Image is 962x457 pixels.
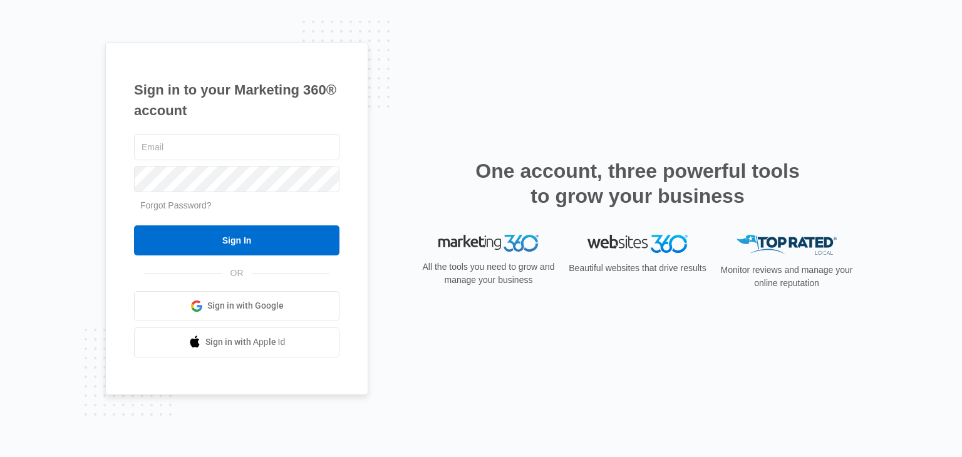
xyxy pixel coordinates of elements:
p: Beautiful websites that drive results [567,262,708,275]
span: Sign in with Apple Id [205,336,286,349]
img: Top Rated Local [737,235,837,255]
input: Sign In [134,225,339,255]
a: Sign in with Google [134,291,339,321]
span: OR [222,267,252,280]
input: Email [134,134,339,160]
span: Sign in with Google [207,299,284,312]
h2: One account, three powerful tools to grow your business [472,158,804,208]
img: Websites 360 [587,235,688,253]
img: Marketing 360 [438,235,539,252]
p: All the tools you need to grow and manage your business [418,260,559,287]
h1: Sign in to your Marketing 360® account [134,80,339,121]
p: Monitor reviews and manage your online reputation [716,264,857,290]
a: Sign in with Apple Id [134,327,339,357]
a: Forgot Password? [140,200,212,210]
